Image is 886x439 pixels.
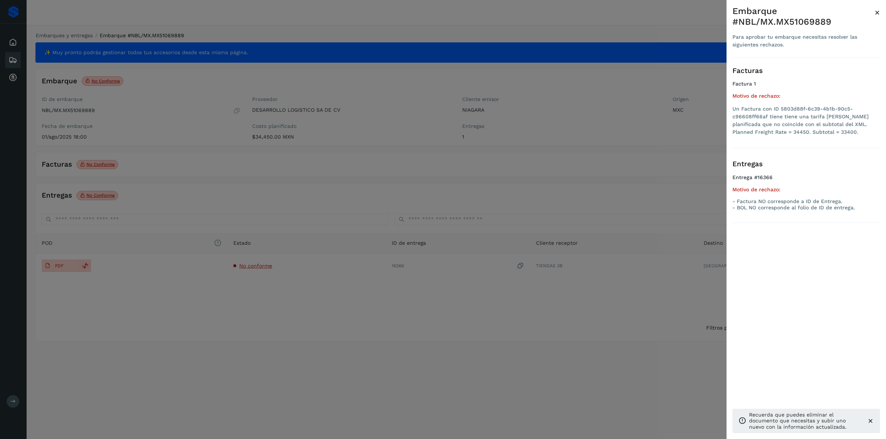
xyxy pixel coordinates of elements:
div: Para aprobar tu embarque necesitas resolver las siguientes rechazos. [732,33,875,49]
h4: Entrega #16366 [732,174,880,187]
button: Close [875,6,880,19]
div: Embarque #NBL/MX.MX51069889 [732,6,875,27]
li: Un Factura con ID 5803d88f-6c39-4b1b-90c5-c96608ff66af tiene tiene una tarifa [PERSON_NAME] plani... [732,105,880,136]
span: × [875,7,880,18]
h4: Factura 1 [732,81,880,87]
h3: Facturas [732,67,880,75]
h5: Motivo de rechazo: [732,187,880,193]
h5: Motivo de rechazo: [732,93,880,99]
p: Recuerda que puedes eliminar el documento que necesitas y subir uno nuevo con la información actu... [749,412,861,430]
p: - Factura NO corresponde a ID de Entrega. [732,198,880,205]
p: - BOL NO corresponde al folio de ID de entrega. [732,205,880,211]
h3: Entregas [732,160,880,168]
